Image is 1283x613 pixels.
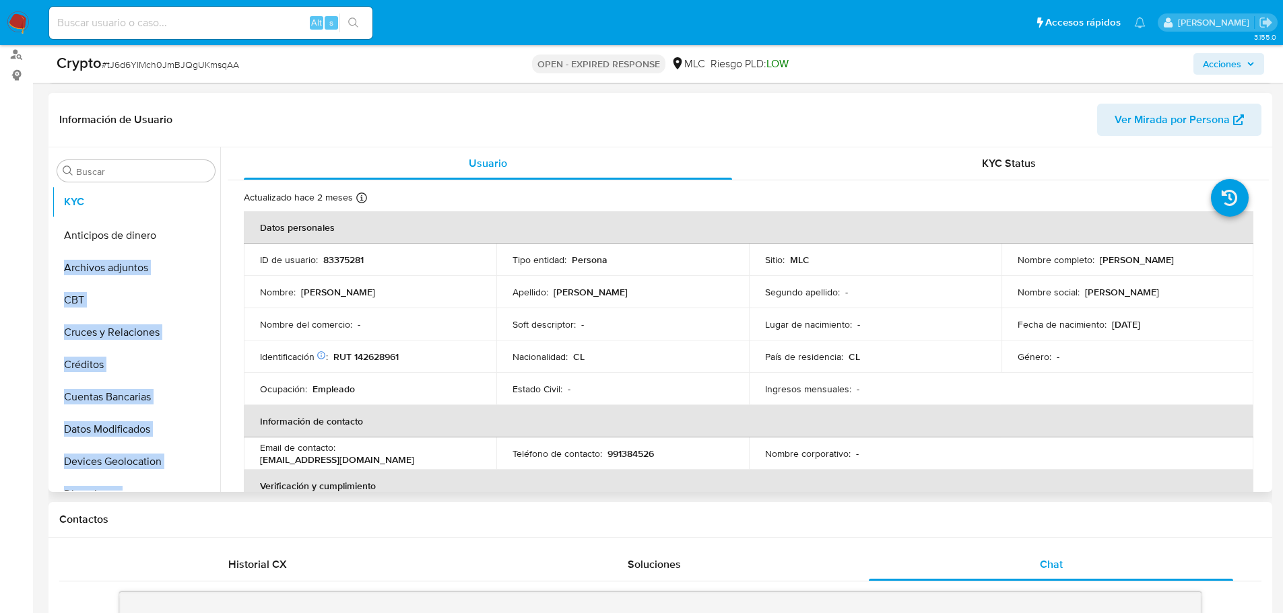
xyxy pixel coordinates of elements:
p: Lugar de nacimiento : [765,318,852,330]
h1: Contactos [59,513,1261,526]
p: Soft descriptor : [513,318,576,330]
p: - [845,286,848,298]
span: LOW [766,56,789,71]
span: Riesgo PLD: [711,57,789,71]
p: 83375281 [323,254,364,266]
p: Identificación : [260,351,328,363]
p: Nombre del comercio : [260,318,352,330]
p: [PERSON_NAME] [554,286,628,298]
p: CL [573,351,585,363]
p: Apellido : [513,286,548,298]
span: Chat [1040,556,1063,572]
input: Buscar [76,166,209,178]
p: [EMAIL_ADDRESS][DOMAIN_NAME] [260,454,414,466]
p: Fecha de nacimiento : [1018,318,1107,330]
button: Cruces y Relaciones [52,316,220,349]
p: [PERSON_NAME] [1085,286,1159,298]
p: - [1057,351,1059,363]
span: Acciones [1203,53,1241,75]
div: MLC [671,57,705,71]
button: search-icon [339,13,367,32]
p: Nombre corporativo : [765,447,851,460]
button: Buscar [63,166,73,176]
th: Verificación y cumplimiento [244,470,1253,502]
button: Direcciones [52,478,220,510]
span: KYC Status [982,155,1036,171]
span: Ver Mirada por Persona [1115,104,1230,136]
p: Nombre social : [1018,286,1080,298]
input: Buscar usuario o caso... [49,14,372,32]
th: Información de contacto [244,405,1253,437]
span: # tJ6d6YlMch0JmBJQgUKmsqAA [102,58,239,71]
p: Empleado [312,383,355,395]
p: Estado Civil : [513,383,562,395]
p: Sitio : [765,254,785,266]
span: Accesos rápidos [1045,15,1121,30]
p: [DATE] [1112,318,1140,330]
p: Persona [572,254,607,266]
p: RUT 142628961 [333,351,399,363]
span: Alt [311,16,322,29]
p: Segundo apellido : [765,286,840,298]
p: Nombre : [260,286,296,298]
p: [PERSON_NAME] [1100,254,1174,266]
p: Ocupación : [260,383,307,395]
p: 991384526 [607,447,654,460]
span: Historial CX [228,556,287,572]
p: Género : [1018,351,1051,363]
span: Soluciones [628,556,681,572]
p: - [857,318,860,330]
button: Anticipos de dinero [52,219,220,252]
h1: Información de Usuario [59,113,172,127]
p: Tipo entidad : [513,254,566,266]
button: Archivos adjuntos [52,252,220,284]
p: Nacionalidad : [513,351,568,363]
p: - [581,318,584,330]
p: Ingresos mensuales : [765,383,851,395]
p: OPEN - EXPIRED RESPONSE [532,55,665,73]
p: - [857,383,859,395]
th: Datos personales [244,211,1253,244]
p: País de residencia : [765,351,843,363]
button: Devices Geolocation [52,445,220,478]
p: - [358,318,360,330]
p: nicolas.tyrkiel@mercadolibre.com [1178,16,1254,29]
p: Email de contacto : [260,441,335,454]
p: Nombre completo : [1018,254,1094,266]
span: 3.155.0 [1254,32,1276,42]
p: Teléfono de contacto : [513,447,602,460]
p: - [856,447,859,460]
p: Actualizado hace 2 meses [244,191,353,204]
p: - [568,383,570,395]
button: Datos Modificados [52,413,220,445]
button: CBT [52,284,220,316]
a: Salir [1259,15,1273,30]
p: [PERSON_NAME] [301,286,375,298]
p: ID de usuario : [260,254,318,266]
a: Notificaciones [1134,17,1146,28]
button: Ver Mirada por Persona [1097,104,1261,136]
p: MLC [790,254,810,266]
button: Cuentas Bancarias [52,381,220,413]
button: Acciones [1193,53,1264,75]
button: Créditos [52,349,220,381]
p: CL [849,351,860,363]
b: Crypto [57,52,102,73]
span: Usuario [469,155,507,171]
span: s [329,16,333,29]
